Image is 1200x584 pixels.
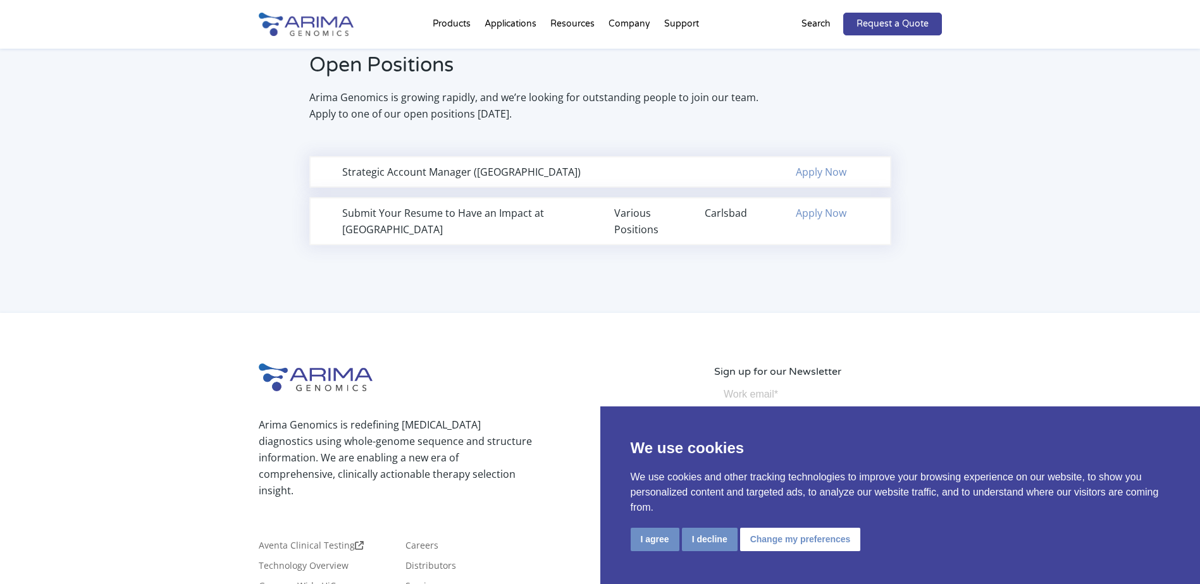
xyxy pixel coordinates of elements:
[342,164,586,180] div: Strategic Account Manager ([GEOGRAPHIC_DATA])
[309,89,762,122] p: Arima Genomics is growing rapidly, and we’re looking for outstanding people to join our team. App...
[631,437,1170,459] p: We use cookies
[740,528,861,551] button: Change my preferences
[259,561,349,575] a: Technology Overview
[796,206,846,220] a: Apply Now
[801,16,831,32] p: Search
[714,363,942,380] p: Sign up for our Newsletter
[309,51,762,89] h2: Open Positions
[705,205,767,221] div: Carlsbad
[405,561,456,575] a: Distributors
[631,528,679,551] button: I agree
[614,205,677,238] div: Various Positions
[342,205,586,238] div: Submit Your Resume to Have an Impact at [GEOGRAPHIC_DATA]
[259,417,532,499] p: Arima Genomics is redefining [MEDICAL_DATA] diagnostics using whole-genome sequence and structure...
[405,541,438,555] a: Careers
[259,13,354,36] img: Arima-Genomics-logo
[796,165,846,179] a: Apply Now
[843,13,942,35] a: Request a Quote
[682,528,738,551] button: I decline
[259,541,364,555] a: Aventa Clinical Testing
[714,380,942,477] iframe: Form 0
[259,363,373,391] img: Arima-Genomics-logo
[631,470,1170,515] p: We use cookies and other tracking technologies to improve your browsing experience on our website...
